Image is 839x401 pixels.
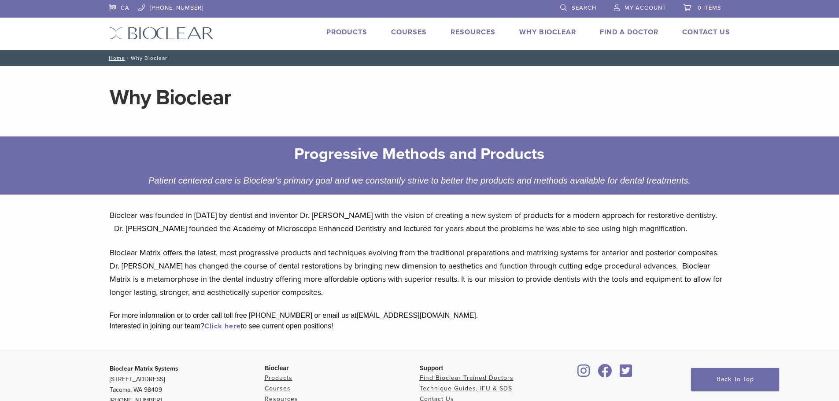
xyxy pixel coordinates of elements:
[265,374,292,382] a: Products
[391,28,427,37] a: Courses
[265,385,291,392] a: Courses
[420,374,514,382] a: Find Bioclear Trained Doctors
[519,28,576,37] a: Why Bioclear
[103,50,737,66] nav: Why Bioclear
[420,385,512,392] a: Technique Guides, IFU & SDS
[326,28,367,37] a: Products
[600,28,658,37] a: Find A Doctor
[682,28,730,37] a: Contact Us
[617,369,636,378] a: Bioclear
[110,87,730,108] h1: Why Bioclear
[265,364,289,372] span: Bioclear
[140,173,699,188] div: Patient centered care is Bioclear's primary goal and we constantly strive to better the products ...
[691,368,779,391] a: Back To Top
[110,310,730,321] div: For more information or to order call toll free [PHONE_NUMBER] or email us at [EMAIL_ADDRESS][DOM...
[575,369,593,378] a: Bioclear
[204,322,241,331] a: Click here
[625,4,666,11] span: My Account
[110,209,730,235] p: Bioclear was founded in [DATE] by dentist and inventor Dr. [PERSON_NAME] with the vision of creat...
[451,28,495,37] a: Resources
[109,27,214,40] img: Bioclear
[110,321,730,331] div: Interested in joining our team? to see current open positions!
[572,4,596,11] span: Search
[110,365,178,372] strong: Bioclear Matrix Systems
[420,364,444,372] span: Support
[110,246,730,299] p: Bioclear Matrix offers the latest, most progressive products and techniques evolving from the tra...
[147,143,693,165] h2: Progressive Methods and Products
[125,56,131,60] span: /
[595,369,615,378] a: Bioclear
[106,55,125,61] a: Home
[698,4,721,11] span: 0 items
